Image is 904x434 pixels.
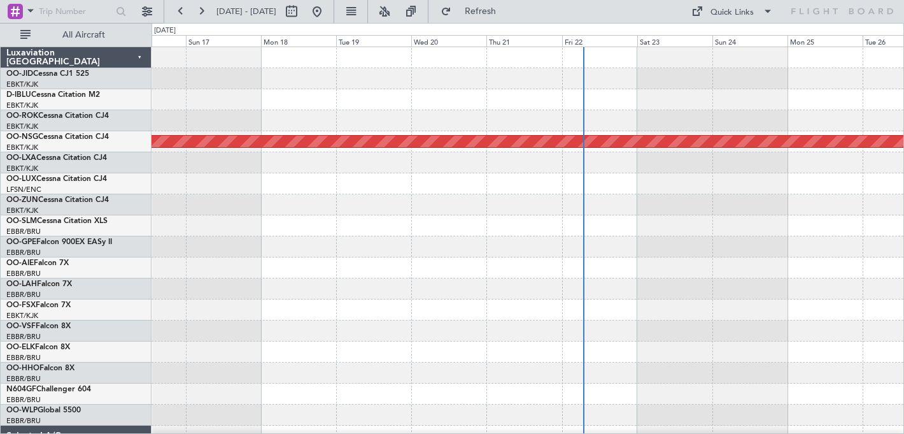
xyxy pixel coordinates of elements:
button: All Aircraft [14,25,138,45]
a: EBBR/BRU [6,374,41,384]
a: OO-FSXFalcon 7X [6,301,71,309]
span: OO-JID [6,70,33,78]
a: EBKT/KJK [6,143,38,152]
a: EBKT/KJK [6,80,38,89]
input: Trip Number [39,2,112,21]
span: OO-HHO [6,365,39,372]
a: EBBR/BRU [6,227,41,236]
a: D-IBLUCessna Citation M2 [6,91,100,99]
div: Sun 24 [712,35,787,47]
a: OO-ZUNCessna Citation CJ4 [6,196,109,204]
div: Thu 21 [486,35,561,47]
span: OO-WLP [6,407,38,414]
div: Fri 22 [562,35,637,47]
a: EBKT/KJK [6,122,38,131]
a: OO-ELKFalcon 8X [6,344,70,351]
button: Refresh [435,1,511,22]
div: Mon 25 [787,35,863,47]
a: EBBR/BRU [6,353,41,363]
div: Wed 20 [411,35,486,47]
a: EBBR/BRU [6,395,41,405]
span: OO-LAH [6,280,37,288]
a: OO-LXACessna Citation CJ4 [6,154,107,162]
span: OO-FSX [6,301,36,309]
a: OO-JIDCessna CJ1 525 [6,70,89,78]
a: EBBR/BRU [6,332,41,342]
a: EBBR/BRU [6,248,41,257]
a: LFSN/ENC [6,185,41,194]
span: OO-GPE [6,238,36,246]
a: OO-HHOFalcon 8X [6,365,74,372]
a: OO-AIEFalcon 7X [6,259,69,267]
span: OO-LUX [6,175,36,183]
a: OO-ROKCessna Citation CJ4 [6,112,109,120]
a: EBBR/BRU [6,269,41,278]
a: OO-LAHFalcon 7X [6,280,72,288]
a: OO-WLPGlobal 5500 [6,407,81,414]
div: Sat 23 [637,35,712,47]
div: Mon 18 [261,35,336,47]
a: EBKT/KJK [6,311,38,321]
span: Refresh [454,7,507,16]
span: OO-VSF [6,322,36,330]
a: EBKT/KJK [6,164,38,173]
span: N604GF [6,386,36,393]
a: EBBR/BRU [6,416,41,426]
span: All Aircraft [33,31,134,40]
div: [DATE] [154,25,176,36]
a: N604GFChallenger 604 [6,386,91,393]
a: OO-LUXCessna Citation CJ4 [6,175,107,183]
a: OO-SLMCessna Citation XLS [6,217,108,225]
a: EBKT/KJK [6,206,38,215]
a: OO-VSFFalcon 8X [6,322,71,330]
span: OO-ROK [6,112,38,120]
span: OO-ELK [6,344,35,351]
span: D-IBLU [6,91,31,99]
span: OO-AIE [6,259,34,267]
a: OO-NSGCessna Citation CJ4 [6,133,109,141]
button: Quick Links [685,1,779,22]
div: Tue 19 [336,35,411,47]
span: [DATE] - [DATE] [216,6,276,17]
a: EBKT/KJK [6,101,38,110]
a: EBBR/BRU [6,290,41,300]
span: OO-ZUN [6,196,38,204]
div: Sun 17 [186,35,261,47]
span: OO-SLM [6,217,37,225]
span: OO-NSG [6,133,38,141]
span: OO-LXA [6,154,36,162]
div: Quick Links [710,6,754,19]
a: OO-GPEFalcon 900EX EASy II [6,238,112,246]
